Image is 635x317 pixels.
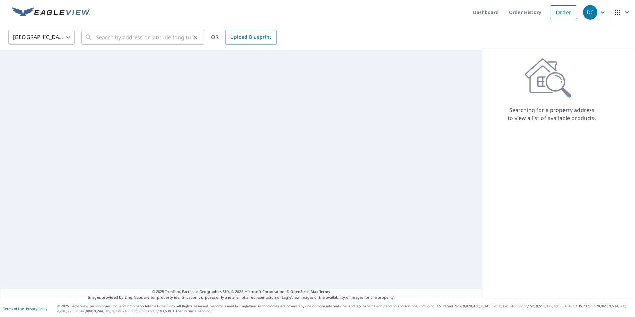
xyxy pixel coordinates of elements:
a: Upload Blueprint [225,30,276,45]
a: Privacy Policy [26,306,47,311]
a: OpenStreetMap [290,289,318,294]
p: © 2025 Eagle View Technologies, Inc. and Pictometry International Corp. All Rights Reserved. Repo... [57,304,632,314]
p: | [3,307,47,311]
span: Upload Blueprint [230,33,271,41]
input: Search by address or latitude-longitude [96,28,191,47]
a: Order [550,5,577,19]
div: OR [211,30,277,45]
p: Searching for a property address to view a list of available products. [507,106,596,122]
button: Clear [191,33,200,42]
div: [GEOGRAPHIC_DATA] [8,28,75,47]
img: EV Logo [12,7,90,17]
span: © 2025 TomTom, Earthstar Geographics SIO, © 2025 Microsoft Corporation, © [152,289,330,295]
a: Terms [319,289,330,294]
div: DC [583,5,597,20]
a: Terms of Use [3,306,24,311]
